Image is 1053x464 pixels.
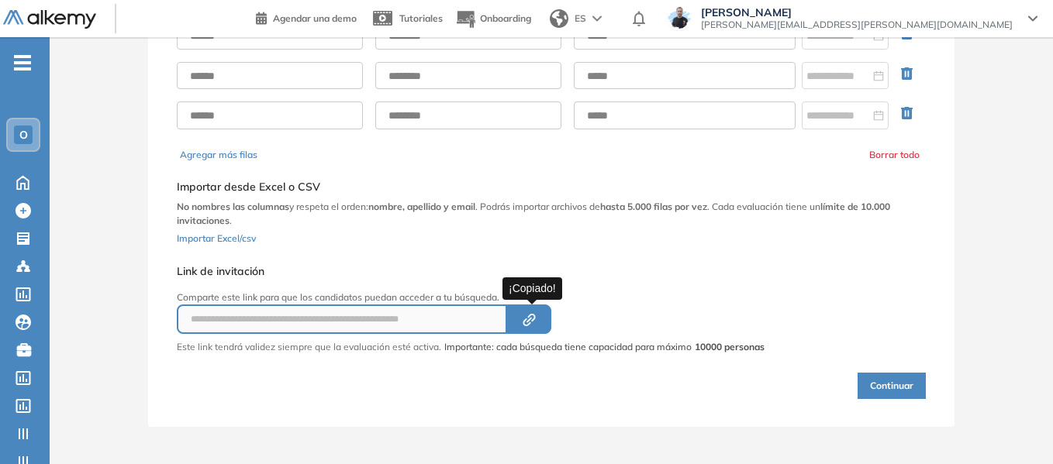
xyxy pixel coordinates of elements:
[273,12,357,24] span: Agendar una demo
[256,8,357,26] a: Agendar una demo
[858,373,926,399] button: Continuar
[177,228,256,246] button: Importar Excel/csv
[368,201,475,212] b: nombre, apellido y email
[14,61,31,64] i: -
[600,201,707,212] b: hasta 5.000 filas por vez
[701,19,1013,31] span: [PERSON_NAME][EMAIL_ADDRESS][PERSON_NAME][DOMAIN_NAME]
[455,2,531,36] button: Onboarding
[869,148,920,162] button: Borrar todo
[480,12,531,24] span: Onboarding
[975,390,1053,464] div: Widget de chat
[575,12,586,26] span: ES
[701,6,1013,19] span: [PERSON_NAME]
[550,9,568,28] img: world
[177,180,926,194] h5: Importar desde Excel o CSV
[444,340,765,354] span: Importante: cada búsqueda tiene capacidad para máximo
[975,390,1053,464] iframe: Chat Widget
[592,15,602,22] img: arrow
[177,340,441,354] p: Este link tendrá validez siempre que la evaluación esté activa.
[177,201,289,212] b: No nombres las columnas
[19,129,28,141] span: O
[502,277,562,300] div: ¡Copiado!
[177,232,256,244] span: Importar Excel/csv
[177,265,765,278] h5: Link de invitación
[180,148,257,162] button: Agregar más filas
[177,290,765,304] p: Comparte este link para que los candidatos puedan acceder a tu búsqueda.
[695,341,765,352] strong: 10000 personas
[177,200,926,228] p: y respeta el orden: . Podrás importar archivos de . Cada evaluación tiene un .
[177,201,890,226] b: límite de 10.000 invitaciones
[3,10,96,29] img: Logo
[399,12,443,24] span: Tutoriales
